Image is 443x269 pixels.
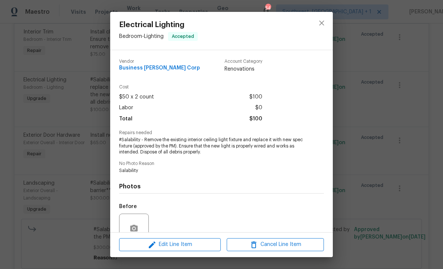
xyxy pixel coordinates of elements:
[255,103,262,113] span: $0
[119,183,324,190] h4: Photos
[119,204,137,209] h5: Before
[119,85,262,90] span: Cost
[119,92,154,103] span: $50 x 2 count
[224,65,262,73] span: Renovations
[224,59,262,64] span: Account Category
[119,168,303,174] span: Salability
[121,240,219,249] span: Edit Line Item
[229,240,322,249] span: Cancel Line Item
[119,130,324,135] span: Repairs needed
[227,238,324,251] button: Cancel Line Item
[169,33,197,40] span: Accepted
[119,114,132,124] span: Total
[119,161,324,166] span: No Photo Reason
[313,14,331,32] button: close
[119,34,164,39] span: Bedroom - Lighting
[265,4,270,12] div: 54
[249,114,262,124] span: $100
[249,92,262,103] span: $100
[119,137,303,155] span: #Salability - Remove the existing interior ceiling light fixture and replace it with new spec fix...
[119,59,200,64] span: Vendor
[119,21,198,29] span: Electrical Lighting
[119,103,133,113] span: Labor
[119,65,200,71] span: Business [PERSON_NAME] Corp
[119,238,221,251] button: Edit Line Item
